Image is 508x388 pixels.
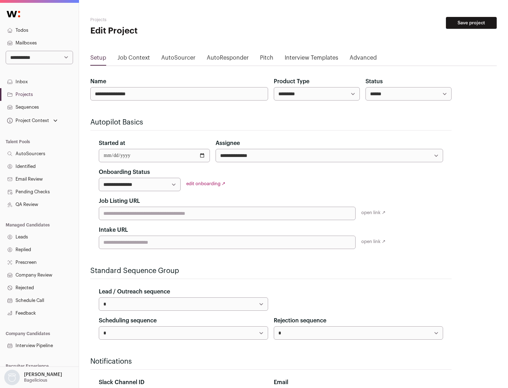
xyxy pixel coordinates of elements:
[117,54,150,65] a: Job Context
[99,226,128,234] label: Intake URL
[274,316,326,325] label: Rejection sequence
[99,139,125,147] label: Started at
[90,77,106,86] label: Name
[24,377,47,383] p: Bagelicious
[6,116,59,126] button: Open dropdown
[216,139,240,147] label: Assignee
[99,378,144,387] label: Slack Channel ID
[90,54,106,65] a: Setup
[90,117,452,127] h2: Autopilot Basics
[6,118,49,123] div: Project Context
[90,17,226,23] h2: Projects
[274,378,443,387] div: Email
[90,266,452,276] h2: Standard Sequence Group
[207,54,249,65] a: AutoResponder
[99,316,157,325] label: Scheduling sequence
[186,181,225,186] a: edit onboarding ↗
[161,54,195,65] a: AutoSourcer
[446,17,497,29] button: Save project
[260,54,273,65] a: Pitch
[3,7,24,21] img: Wellfound
[350,54,377,65] a: Advanced
[3,370,64,385] button: Open dropdown
[365,77,383,86] label: Status
[99,197,140,205] label: Job Listing URL
[24,372,62,377] p: [PERSON_NAME]
[274,77,309,86] label: Product Type
[99,168,150,176] label: Onboarding Status
[90,25,226,37] h1: Edit Project
[99,287,170,296] label: Lead / Outreach sequence
[90,357,452,366] h2: Notifications
[285,54,338,65] a: Interview Templates
[4,370,20,385] img: nopic.png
